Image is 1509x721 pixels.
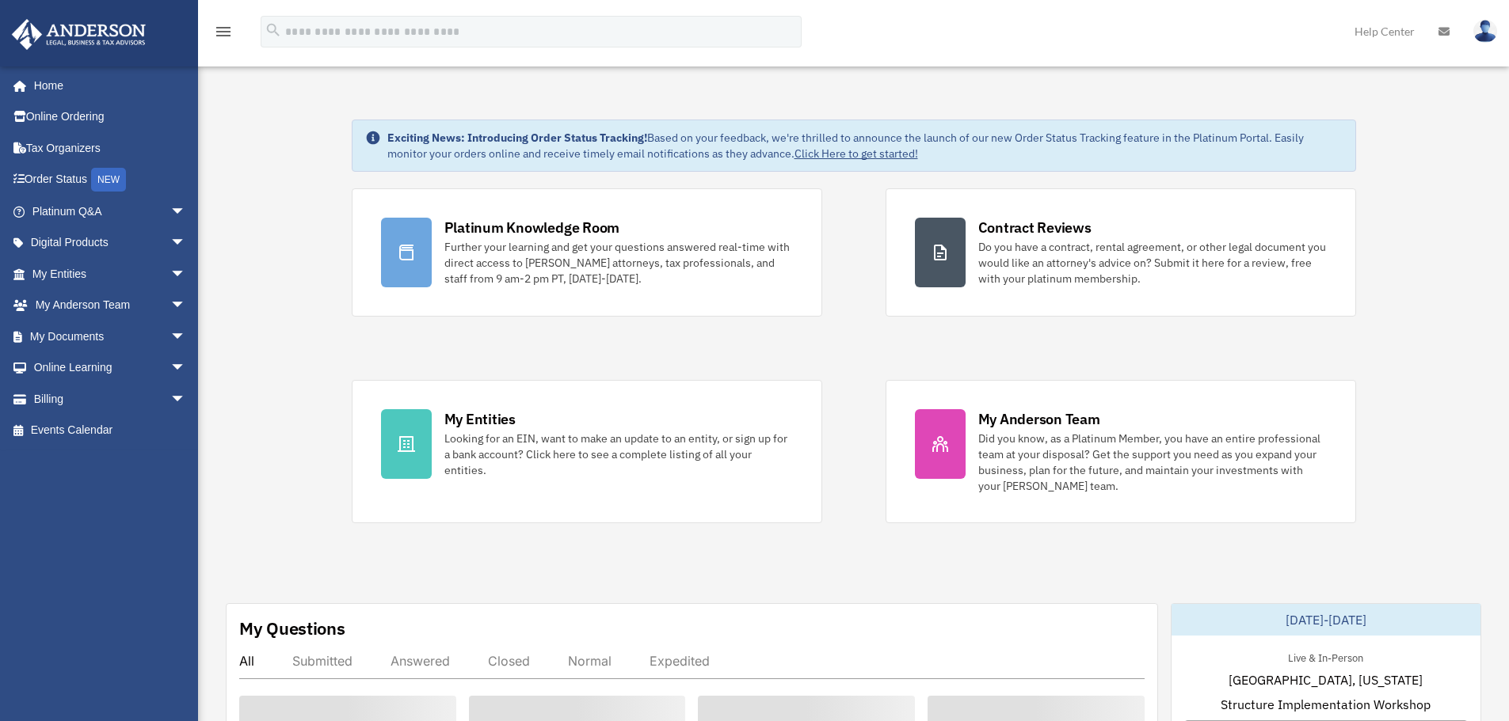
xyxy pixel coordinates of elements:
img: Anderson Advisors Platinum Portal [7,19,151,50]
img: User Pic [1473,20,1497,43]
span: arrow_drop_down [170,258,202,290]
div: Platinum Knowledge Room [444,218,620,237]
a: menu [214,28,233,41]
a: Billingarrow_drop_down [11,383,210,415]
i: search [265,21,282,39]
a: Events Calendar [11,415,210,446]
div: Normal [568,653,612,669]
div: My Anderson Team [978,409,1100,429]
span: arrow_drop_down [170,195,202,228]
div: NEW [91,168,126,192]
div: Expedited [650,653,710,669]
strong: Exciting News: Introducing Order Status Tracking! [387,131,647,145]
a: My Anderson Teamarrow_drop_down [11,290,210,321]
span: arrow_drop_down [170,290,202,322]
a: Contract Reviews Do you have a contract, rental agreement, or other legal document you would like... [886,188,1356,317]
span: arrow_drop_down [170,321,202,353]
div: [DATE]-[DATE] [1172,604,1480,636]
a: My Anderson Team Did you know, as a Platinum Member, you have an entire professional team at your... [886,380,1356,523]
a: My Entitiesarrow_drop_down [11,258,210,290]
i: menu [214,22,233,41]
span: [GEOGRAPHIC_DATA], [US_STATE] [1229,670,1423,689]
div: Closed [488,653,530,669]
div: Submitted [292,653,352,669]
div: All [239,653,254,669]
span: arrow_drop_down [170,383,202,416]
div: Further your learning and get your questions answered real-time with direct access to [PERSON_NAM... [444,239,793,287]
div: My Entities [444,409,516,429]
a: Home [11,70,202,101]
div: My Questions [239,617,345,640]
a: Platinum Knowledge Room Further your learning and get your questions answered real-time with dire... [352,188,822,317]
a: Online Learningarrow_drop_down [11,352,210,384]
a: Online Ordering [11,101,210,133]
span: arrow_drop_down [170,352,202,385]
div: Answered [391,653,450,669]
div: Do you have a contract, rental agreement, or other legal document you would like an attorney's ad... [978,239,1327,287]
a: Order StatusNEW [11,164,210,196]
span: arrow_drop_down [170,227,202,260]
div: Looking for an EIN, want to make an update to an entity, or sign up for a bank account? Click her... [444,431,793,478]
div: Based on your feedback, we're thrilled to announce the launch of our new Order Status Tracking fe... [387,130,1343,161]
a: Platinum Q&Aarrow_drop_down [11,195,210,227]
a: Click Here to get started! [795,146,918,161]
span: Structure Implementation Workshop [1221,695,1431,714]
a: Digital Productsarrow_drop_down [11,227,210,259]
div: Live & In-Person [1275,648,1376,665]
a: Tax Organizers [11,132,210,164]
div: Did you know, as a Platinum Member, you have an entire professional team at your disposal? Get th... [978,431,1327,494]
div: Contract Reviews [978,218,1092,237]
a: My Documentsarrow_drop_down [11,321,210,352]
a: My Entities Looking for an EIN, want to make an update to an entity, or sign up for a bank accoun... [352,380,822,523]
